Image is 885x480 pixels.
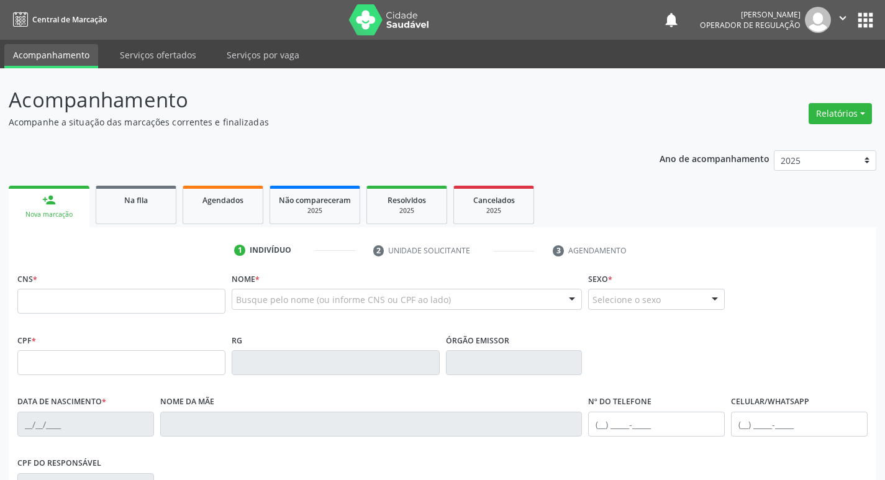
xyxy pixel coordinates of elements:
input: __/__/____ [17,412,154,437]
p: Acompanhe a situação das marcações correntes e finalizadas [9,115,616,129]
input: (__) _____-_____ [731,412,868,437]
div: [PERSON_NAME] [700,9,801,20]
div: Indivíduo [250,245,291,256]
label: Sexo [588,269,612,289]
div: person_add [42,193,56,207]
button:  [831,7,855,33]
button: notifications [663,11,680,29]
span: Operador de regulação [700,20,801,30]
p: Ano de acompanhamento [660,150,769,166]
label: Órgão emissor [446,331,509,350]
span: Agendados [202,195,243,206]
label: CNS [17,269,37,289]
span: Selecione o sexo [592,293,661,306]
label: Nome da mãe [160,392,214,412]
p: Acompanhamento [9,84,616,115]
label: CPF do responsável [17,454,101,473]
span: Central de Marcação [32,14,107,25]
input: (__) _____-_____ [588,412,725,437]
div: 1 [234,245,245,256]
button: Relatórios [809,103,872,124]
span: Busque pelo nome (ou informe CNS ou CPF ao lado) [236,293,451,306]
a: Serviços ofertados [111,44,205,66]
a: Serviços por vaga [218,44,308,66]
div: 2025 [376,206,438,215]
span: Na fila [124,195,148,206]
span: Cancelados [473,195,515,206]
button: apps [855,9,876,31]
label: Data de nascimento [17,392,106,412]
div: 2025 [279,206,351,215]
div: 2025 [463,206,525,215]
a: Central de Marcação [9,9,107,30]
label: Nome [232,269,260,289]
div: Nova marcação [17,210,81,219]
label: Celular/WhatsApp [731,392,809,412]
img: img [805,7,831,33]
label: Nº do Telefone [588,392,651,412]
label: RG [232,331,242,350]
i:  [836,11,850,25]
a: Acompanhamento [4,44,98,68]
span: Não compareceram [279,195,351,206]
label: CPF [17,331,36,350]
span: Resolvidos [388,195,426,206]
